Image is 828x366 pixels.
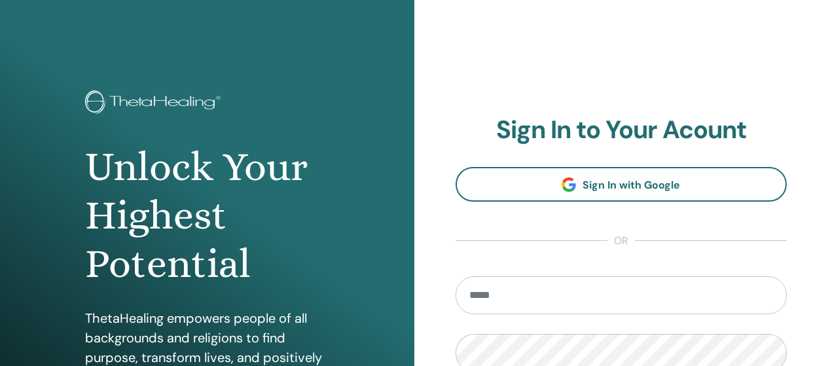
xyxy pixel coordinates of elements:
h1: Unlock Your Highest Potential [85,143,329,289]
a: Sign In with Google [456,167,787,202]
h2: Sign In to Your Acount [456,115,787,145]
span: Sign In with Google [583,178,680,192]
span: or [607,233,635,249]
